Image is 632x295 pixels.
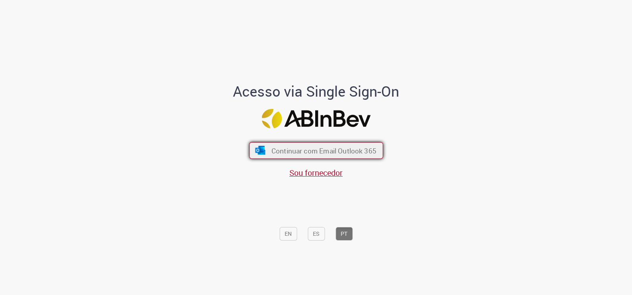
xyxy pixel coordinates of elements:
img: Logo ABInBev [262,109,370,128]
button: ES [308,227,325,241]
h1: Acesso via Single Sign-On [206,83,427,99]
a: Sou fornecedor [289,167,343,178]
img: ícone Azure/Microsoft 360 [254,146,266,155]
button: PT [335,227,353,241]
span: Continuar com Email Outlook 365 [271,146,376,155]
button: EN [279,227,297,241]
button: ícone Azure/Microsoft 360 Continuar com Email Outlook 365 [249,142,383,159]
